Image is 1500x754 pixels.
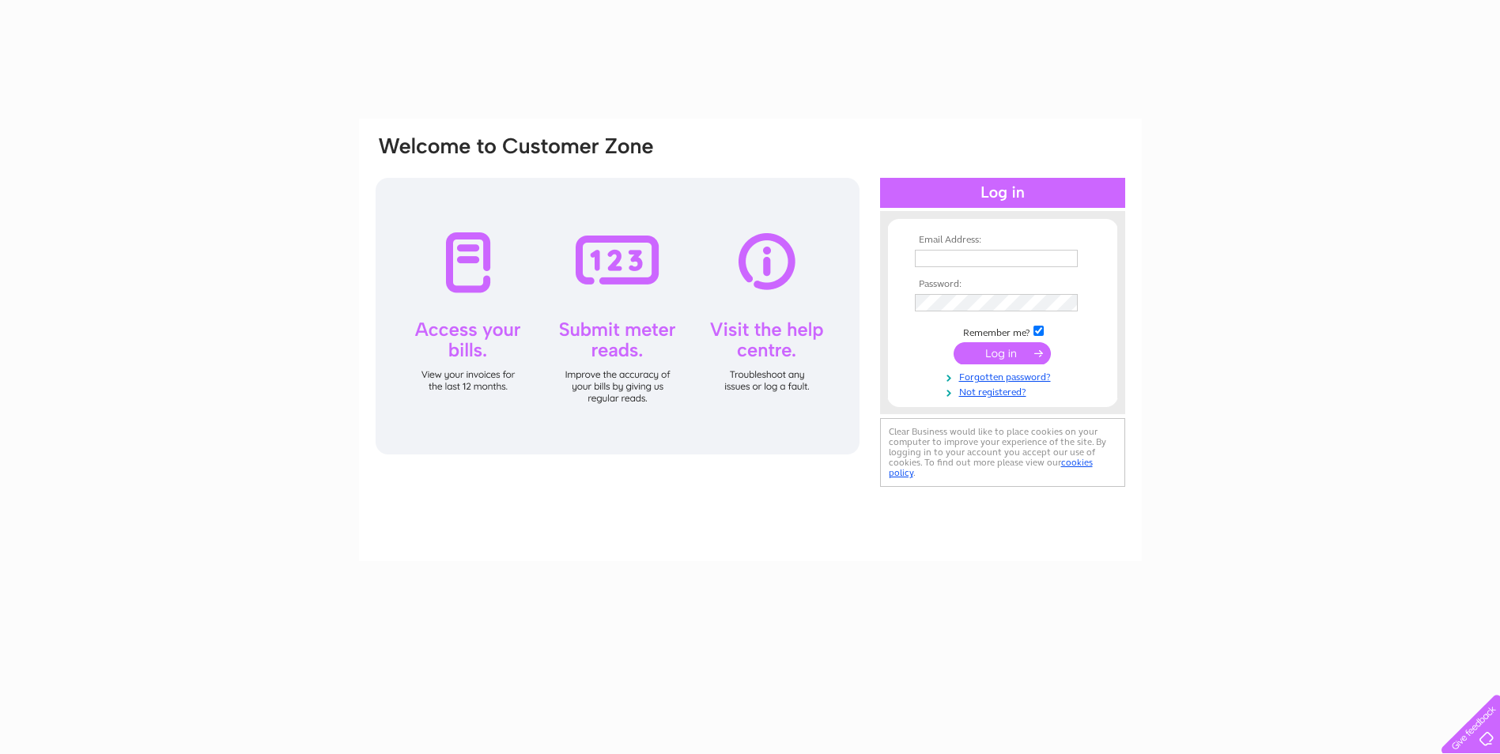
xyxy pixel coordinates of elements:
[915,383,1094,398] a: Not registered?
[954,342,1051,364] input: Submit
[880,418,1125,487] div: Clear Business would like to place cookies on your computer to improve your experience of the sit...
[911,279,1094,290] th: Password:
[915,368,1094,383] a: Forgotten password?
[889,457,1093,478] a: cookies policy
[911,323,1094,339] td: Remember me?
[911,235,1094,246] th: Email Address:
